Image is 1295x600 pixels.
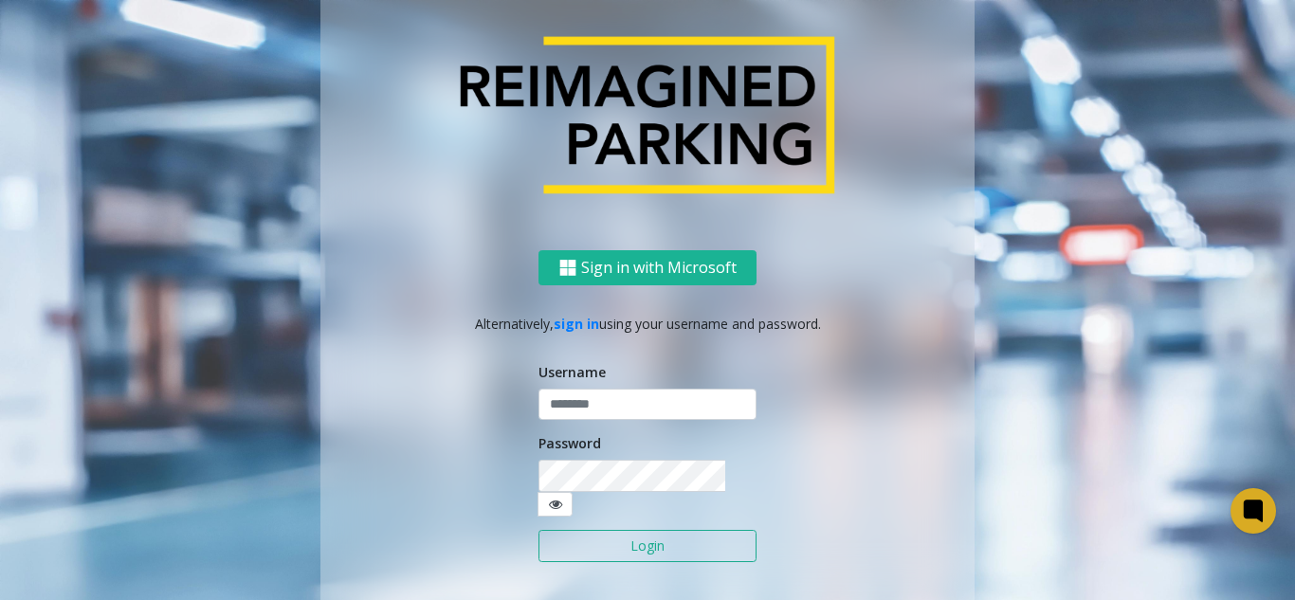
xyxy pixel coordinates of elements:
[538,433,601,453] label: Password
[538,362,606,382] label: Username
[538,250,757,285] button: Sign in with Microsoft
[538,530,757,562] button: Login
[554,315,599,333] a: sign in
[339,314,956,334] p: Alternatively, using your username and password.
